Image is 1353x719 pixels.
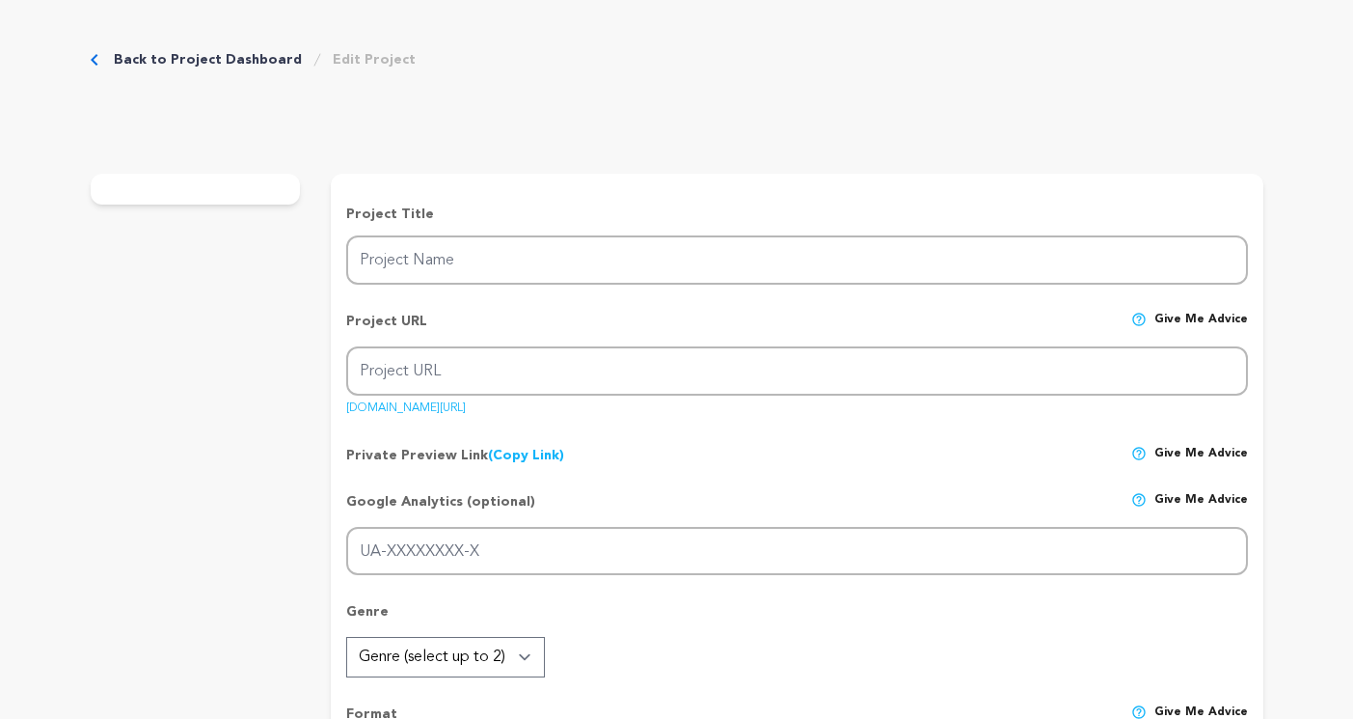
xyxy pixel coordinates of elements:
img: help-circle.svg [1131,446,1147,461]
img: help-circle.svg [1131,312,1147,327]
a: Back to Project Dashboard [114,50,302,69]
a: (Copy Link) [488,449,564,462]
p: Genre [346,602,1247,637]
span: Give me advice [1154,312,1248,346]
a: [DOMAIN_NAME][URL] [346,395,466,414]
p: Private Preview Link [346,446,564,465]
input: UA-XXXXXXXX-X [346,527,1247,576]
span: Give me advice [1154,446,1248,465]
span: Give me advice [1154,492,1248,527]
img: help-circle.svg [1131,492,1147,508]
input: Project Name [346,235,1247,285]
p: Project Title [346,205,1247,224]
div: Breadcrumb [91,50,416,69]
a: Edit Project [333,50,416,69]
input: Project URL [346,346,1247,396]
p: Google Analytics (optional) [346,492,535,527]
p: Project URL [346,312,427,346]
